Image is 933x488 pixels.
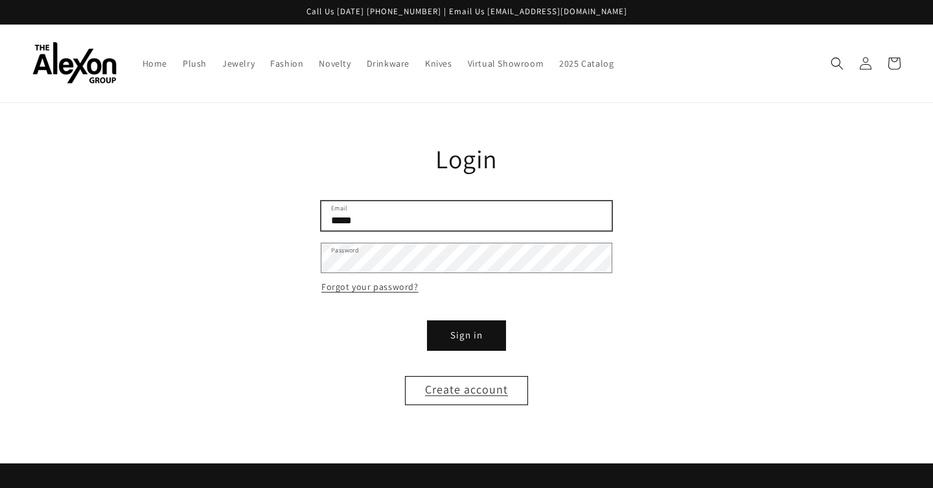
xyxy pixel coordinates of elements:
summary: Search [823,49,851,78]
a: Drinkware [359,50,417,77]
a: Virtual Showroom [460,50,552,77]
a: Plush [175,50,214,77]
a: Home [135,50,175,77]
a: Fashion [262,50,311,77]
span: Home [143,58,167,69]
img: The Alexon Group [32,42,117,84]
span: Jewelry [222,58,255,69]
span: Plush [183,58,207,69]
span: Knives [425,58,452,69]
a: Knives [417,50,460,77]
span: Drinkware [367,58,409,69]
a: Forgot your password? [321,279,419,295]
a: Create account [405,376,528,405]
span: Fashion [270,58,303,69]
h1: Login [321,142,612,175]
span: Virtual Showroom [468,58,544,69]
a: Jewelry [214,50,262,77]
button: Sign in [428,321,505,350]
a: Novelty [311,50,358,77]
a: 2025 Catalog [551,50,621,77]
span: 2025 Catalog [559,58,614,69]
span: Novelty [319,58,351,69]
